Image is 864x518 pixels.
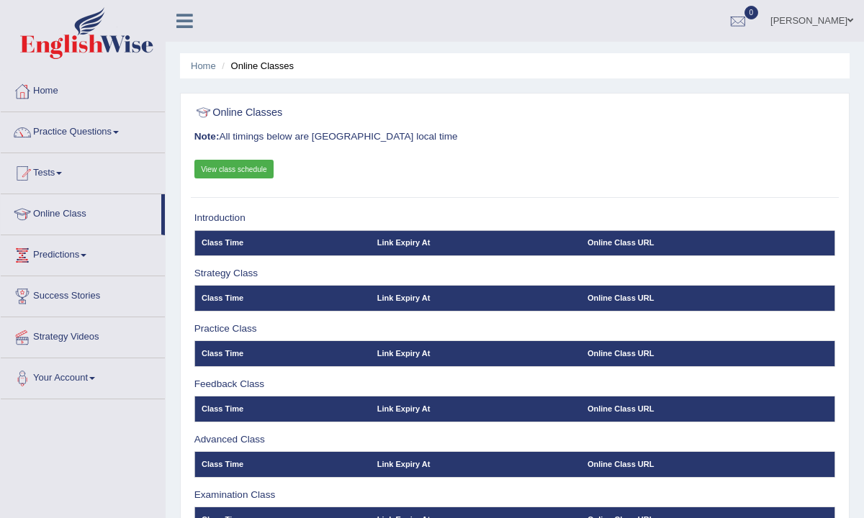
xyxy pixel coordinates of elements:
th: Link Expiry At [370,230,580,255]
a: Strategy Videos [1,317,165,353]
a: Online Class [1,194,161,230]
span: 0 [744,6,759,19]
a: Predictions [1,235,165,271]
th: Link Expiry At [370,452,580,477]
a: Tests [1,153,165,189]
a: Home [1,71,165,107]
h2: Online Classes [194,104,592,122]
th: Online Class URL [581,230,835,255]
h3: Feedback Class [194,379,836,390]
th: Class Time [194,286,370,311]
b: Note: [194,131,220,142]
h3: Introduction [194,213,836,224]
th: Online Class URL [581,452,835,477]
th: Online Class URL [581,341,835,366]
a: Home [191,60,216,71]
li: Online Classes [218,59,294,73]
h3: Advanced Class [194,435,836,445]
a: View class schedule [194,160,274,178]
h3: Practice Class [194,324,836,335]
th: Online Class URL [581,396,835,422]
th: Class Time [194,452,370,477]
h3: All timings below are [GEOGRAPHIC_DATA] local time [194,132,836,142]
th: Class Time [194,341,370,366]
th: Link Expiry At [370,341,580,366]
th: Link Expiry At [370,286,580,311]
a: Practice Questions [1,112,165,148]
h3: Strategy Class [194,268,836,279]
th: Online Class URL [581,286,835,311]
th: Link Expiry At [370,396,580,422]
h3: Examination Class [194,490,836,501]
a: Your Account [1,358,165,394]
th: Class Time [194,396,370,422]
th: Class Time [194,230,370,255]
a: Success Stories [1,276,165,312]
